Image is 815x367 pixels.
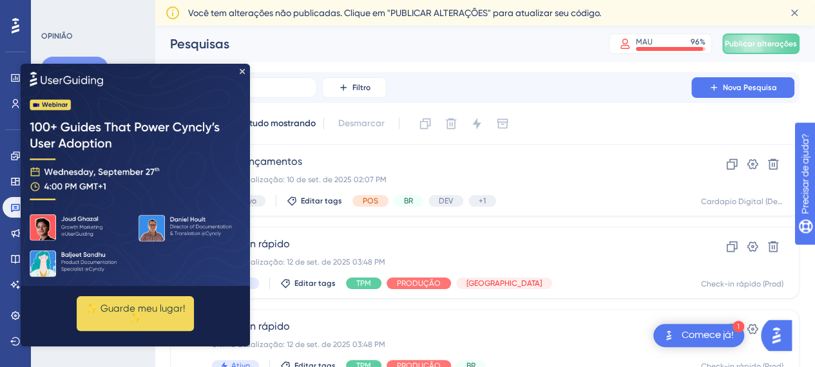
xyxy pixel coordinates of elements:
font: CD - Lançamentos [212,155,302,167]
font: PRODUÇÃO [397,279,441,288]
font: MAU [636,37,653,46]
font: Publicar alterações [725,39,797,48]
iframe: Iniciador do Assistente de IA do UserGuiding [761,316,800,355]
button: Nova Pesquisa [691,77,794,98]
button: Publicar alterações [722,33,800,54]
button: Editar tags [287,196,342,206]
font: Desmarcar [338,118,385,129]
font: POS [363,196,378,205]
font: Precisar de ajuda? [30,6,111,15]
font: Última atualização: 10 de set. de 2025 02:07 PM [212,175,387,184]
button: ✨ Guarde meu lugar!✨ [56,232,173,267]
font: Última atualização: 12 de set. de 2025 03:48 PM [212,340,385,349]
input: Procurar [202,83,306,92]
font: Você tem alterações não publicadas. Clique em "PUBLICAR ALTERAÇÕES" para atualizar seu código. [188,8,601,18]
font: Check-in rápido [212,320,290,332]
font: +1 [479,196,486,205]
font: OPINIÃO [41,32,73,41]
font: Check-in rápido (Prod) [701,279,783,288]
font: DEV [439,196,453,205]
font: % [700,37,705,46]
button: Pesquisas [41,57,108,80]
font: [GEOGRAPHIC_DATA] [466,279,542,288]
button: Editar tags [280,278,336,288]
font: 1 [736,323,740,330]
font: Editar tags [301,196,342,205]
font: Nova Pesquisa [723,83,777,92]
div: Abra a lista de verificação Comece!, módulos restantes: 1 [653,324,744,347]
button: Filtro [322,77,387,98]
font: Check-in rápido [212,238,290,250]
font: BR [404,196,413,205]
font: TPM [356,279,371,288]
font: Comece já! [682,330,734,340]
div: Fechar visualização [219,5,224,10]
img: imagem-do-lançador-texto-alternativo [661,328,676,343]
font: Editar tags [294,279,336,288]
font: Pesquisas [170,36,229,52]
font: Filtro [352,83,370,92]
font: 96 [691,37,700,46]
font: Última atualização: 12 de set. de 2025 03:48 PM [212,258,385,267]
button: Desmarcar [332,112,391,135]
font: ✨ Guarde meu lugar!✨ [65,239,164,260]
font: Selecionar tudo mostrando [204,118,316,129]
